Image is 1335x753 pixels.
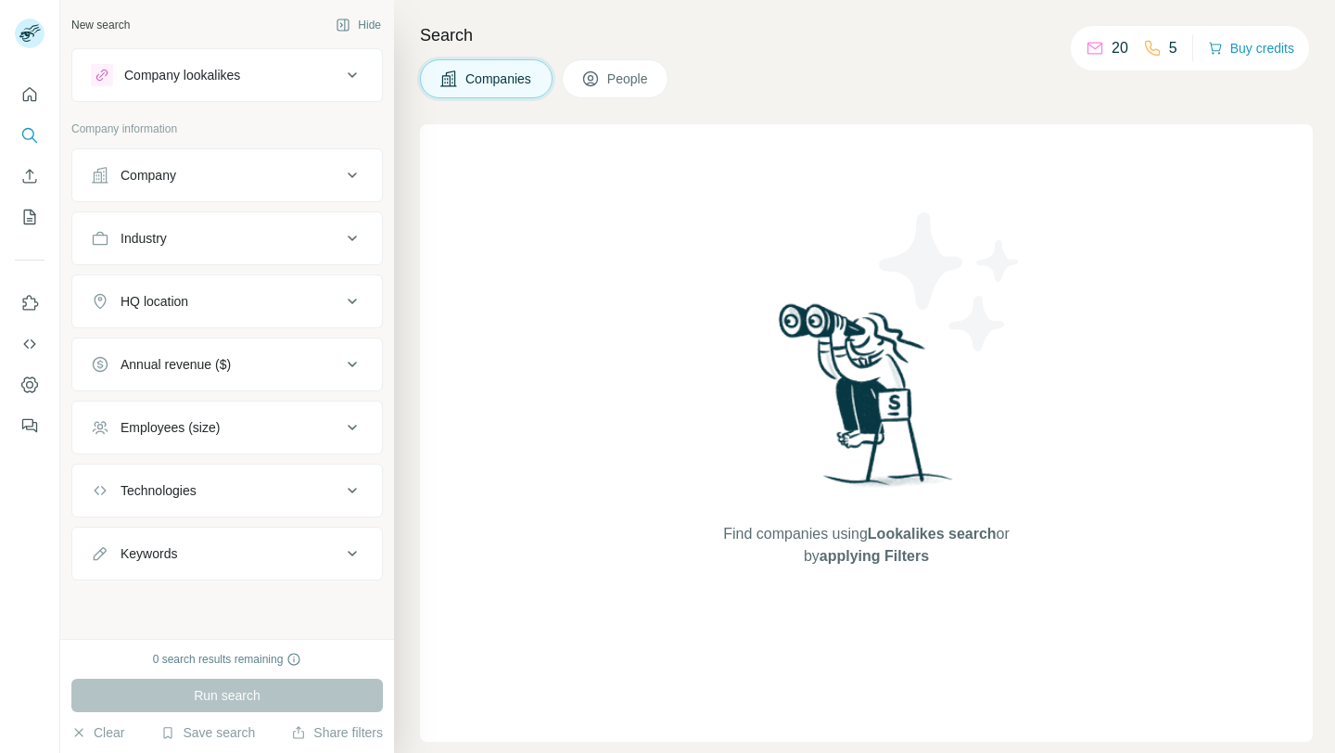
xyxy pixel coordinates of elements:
span: applying Filters [820,548,929,564]
button: HQ location [72,279,382,324]
span: Companies [465,70,533,88]
button: Company lookalikes [72,53,382,97]
div: HQ location [121,292,188,311]
button: Enrich CSV [15,160,44,193]
p: 20 [1112,37,1128,59]
span: Find companies using or by [718,523,1014,568]
button: Save search [160,723,255,742]
div: Annual revenue ($) [121,355,231,374]
button: Use Surfe API [15,327,44,361]
button: Annual revenue ($) [72,342,382,387]
h4: Search [420,22,1313,48]
button: Search [15,119,44,152]
button: Feedback [15,409,44,442]
div: 0 search results remaining [153,651,302,668]
div: Keywords [121,544,177,563]
div: Technologies [121,481,197,500]
button: Clear [71,723,124,742]
div: Company [121,166,176,185]
img: Surfe Illustration - Woman searching with binoculars [770,299,963,505]
button: Share filters [291,723,383,742]
button: Company [72,153,382,198]
button: Technologies [72,468,382,513]
p: 5 [1169,37,1177,59]
button: Use Surfe on LinkedIn [15,287,44,320]
div: New search [71,17,130,33]
button: Quick start [15,78,44,111]
div: Industry [121,229,167,248]
button: Employees (size) [72,405,382,450]
button: Buy credits [1208,35,1294,61]
span: People [607,70,650,88]
button: Keywords [72,531,382,576]
img: Surfe Illustration - Stars [867,198,1034,365]
button: Dashboard [15,368,44,402]
span: Lookalikes search [868,526,997,542]
button: My lists [15,200,44,234]
button: Industry [72,216,382,261]
div: Employees (size) [121,418,220,437]
div: Company lookalikes [124,66,240,84]
p: Company information [71,121,383,137]
button: Hide [323,11,394,39]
